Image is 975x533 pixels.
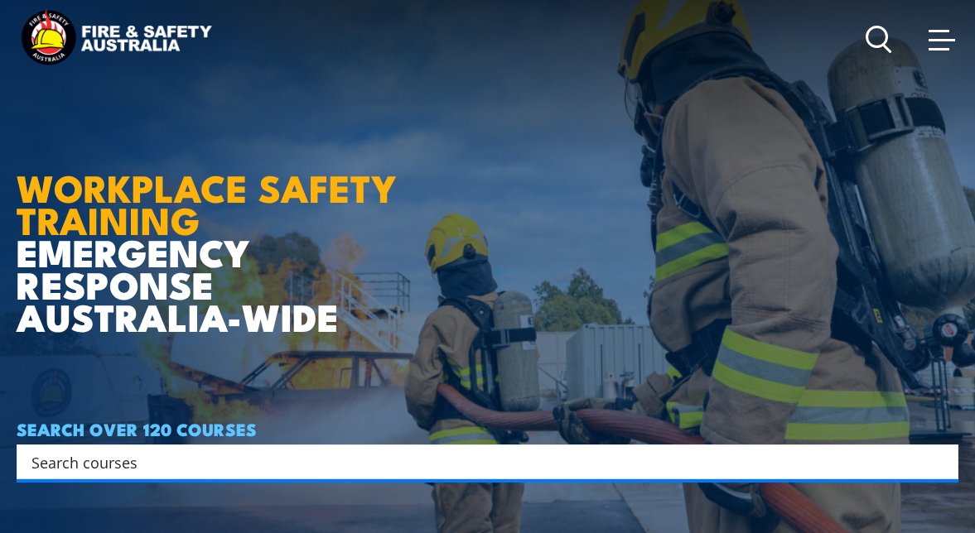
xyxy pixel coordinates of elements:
button: Search magnifier button [929,450,953,473]
strong: WORKPLACE SAFETY TRAINING [17,158,397,247]
input: Search input [31,449,922,474]
form: Search form [35,450,925,473]
h1: EMERGENCY RESPONSE AUSTRALIA-WIDE [17,88,422,333]
h4: SEARCH OVER 120 COURSES [17,420,958,438]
